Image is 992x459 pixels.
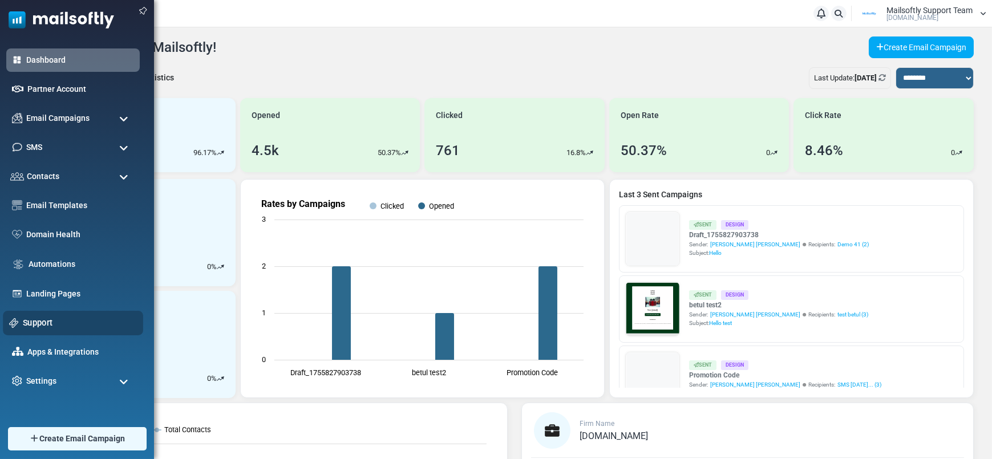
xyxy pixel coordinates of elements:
[261,198,345,209] text: Rates by Campaigns
[710,310,800,319] span: [PERSON_NAME] [PERSON_NAME]
[26,229,134,241] a: Domain Health
[689,230,869,240] a: Draft_1755827903738
[621,140,667,161] div: 50.37%
[689,240,869,249] div: Sender: Recipients:
[139,226,256,247] a: Shop Now and Save Big!
[837,240,869,249] a: Demo 41 (2)
[262,262,266,270] text: 2
[837,380,881,389] a: SMS [DATE]... (3)
[436,140,460,161] div: 761
[207,261,211,273] p: 0
[51,198,342,216] h1: Test {(email)}
[689,290,716,300] div: Sent
[855,5,986,22] a: User Logo Mailsoftly Support Team [DOMAIN_NAME]
[766,147,770,159] p: 0
[39,433,125,445] span: Create Email Campaign
[436,109,463,121] span: Clicked
[175,270,218,279] strong: Follow Us
[26,54,134,66] a: Dashboard
[689,360,716,370] div: Sent
[12,55,22,65] img: dashboard-icon-active.svg
[805,109,841,121] span: Click Rate
[262,355,266,364] text: 0
[12,200,22,210] img: email-templates-icon.svg
[27,170,59,182] span: Contacts
[689,249,869,257] div: Subject:
[886,6,973,14] span: Mailsoftly Support Team
[805,140,843,161] div: 8.46%
[207,373,211,384] p: 0
[710,380,800,389] span: [PERSON_NAME] [PERSON_NAME]
[250,189,595,388] svg: Rates by Campaigns
[378,147,401,159] p: 50.37%
[689,300,868,310] a: betul test2
[721,360,748,370] div: Design
[27,83,134,95] a: Partner Account
[429,202,454,210] text: Opened
[290,368,361,377] text: Draft_1755827903738
[506,368,557,377] text: Promotion Code
[12,258,25,271] img: workflow.svg
[27,346,134,358] a: Apps & Integrations
[23,316,137,329] a: Support
[207,373,224,384] div: %
[60,299,334,310] p: Lorem ipsum dolor sit amet, consectetur adipiscing elit, sed do eiusmod tempor incididunt
[12,113,22,123] img: campaigns-icon.png
[580,432,648,441] a: [DOMAIN_NAME]
[869,36,974,58] a: Create Email Campaign
[689,319,868,327] div: Subject:
[878,74,886,82] a: Refresh Stats
[164,425,211,434] text: Total Contacts
[580,430,648,441] span: [DOMAIN_NAME]
[689,220,716,230] div: Sent
[709,250,722,256] span: Hello
[837,310,868,319] a: test betul (3)
[12,289,22,299] img: landing_pages.svg
[262,215,266,224] text: 3
[709,320,732,326] span: Hello test
[207,261,224,273] div: %
[580,420,614,428] span: Firm Name
[886,14,938,21] span: [DOMAIN_NAME]
[566,147,586,159] p: 16.8%
[26,112,90,124] span: Email Campaigns
[412,368,446,377] text: betul test2
[855,5,884,22] img: User Logo
[12,376,22,386] img: settings-icon.svg
[689,370,881,380] a: Promotion Code
[193,147,217,159] p: 96.17%
[12,230,22,239] img: domain-health-icon.svg
[26,375,56,387] span: Settings
[689,310,868,319] div: Sender: Recipients:
[855,74,877,82] b: [DATE]
[26,141,42,153] span: SMS
[262,308,266,317] text: 1
[26,288,134,300] a: Landing Pages
[252,140,279,161] div: 4.5k
[26,200,134,212] a: Email Templates
[621,109,659,121] span: Open Rate
[710,240,800,249] span: [PERSON_NAME] [PERSON_NAME]
[150,232,244,241] strong: Shop Now and Save Big!
[12,142,22,152] img: sms-icon.png
[951,147,955,159] p: 0
[380,202,404,210] text: Clicked
[721,290,748,300] div: Design
[721,220,748,230] div: Design
[10,172,24,180] img: contacts-icon.svg
[809,67,891,89] div: Last Update:
[252,109,280,121] span: Opened
[9,318,19,328] img: support-icon.svg
[619,189,964,201] a: Last 3 Sent Campaigns
[29,258,134,270] a: Automations
[689,380,881,389] div: Sender: Recipients:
